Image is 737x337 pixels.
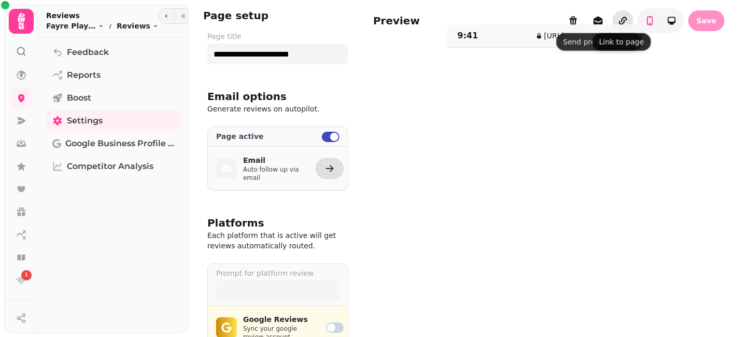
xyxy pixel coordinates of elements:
[243,155,303,165] p: Email
[216,268,339,278] label: Prompt for platform review
[556,33,641,51] div: Send preview email
[243,165,303,182] p: Auto follow up via email
[544,31,564,41] p: [URL]
[207,216,264,230] h2: Platforms
[207,31,348,41] label: Page title
[207,104,348,114] p: Generate reviews on autopilot.
[207,230,348,251] p: Each platform that is active will get reviews automatically routed.
[216,131,311,142] label: Page active
[11,270,32,291] a: 1
[458,30,511,42] p: 9:41
[25,272,28,279] span: 1
[697,17,716,24] span: Save
[688,10,725,31] button: Save
[661,10,682,31] button: toggle-phone
[203,8,268,23] h2: Page setup
[592,33,651,51] div: Link to page
[243,314,314,325] p: Google Reviews
[640,10,660,31] button: toggle-phone
[207,89,287,104] h2: Email options
[373,13,420,28] h2: Preview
